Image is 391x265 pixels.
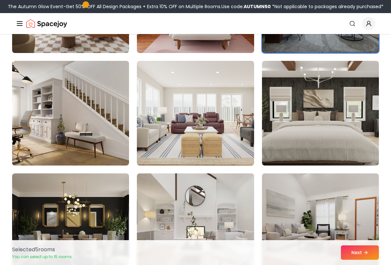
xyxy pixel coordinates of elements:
[26,17,67,30] img: Spacejoy Logo
[341,245,379,260] button: Next
[271,3,383,10] span: *Not applicable to packages already purchased*
[12,61,129,166] img: Room room-19
[262,61,379,166] img: Room room-21
[244,3,271,10] b: AUTUMN50
[221,3,271,10] span: Use code:
[137,61,254,166] img: Room room-20
[16,13,375,34] nav: Global
[8,3,383,10] div: The Autumn Glow Event-Get 50% OFF All Design Packages + Extra 10% OFF on Multiple Rooms.
[12,246,72,254] p: Selected 5 room s
[12,254,72,259] p: You can select up to 15 rooms
[26,17,67,30] a: Spacejoy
